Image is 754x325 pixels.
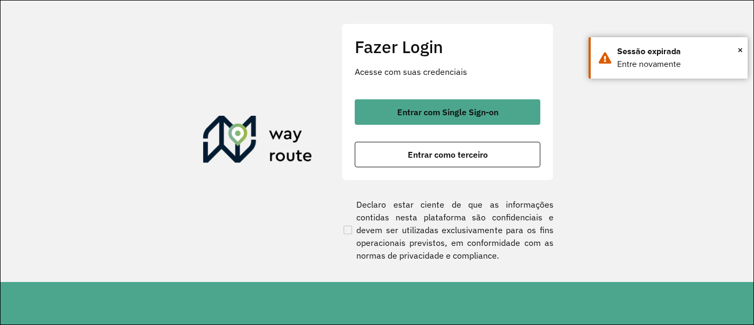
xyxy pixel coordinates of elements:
div: Sessão expirada [617,45,740,58]
button: button [355,99,540,125]
div: Entre novamente [617,58,740,71]
label: Declaro estar ciente de que as informações contidas nesta plataforma são confidenciais e devem se... [341,198,554,262]
span: × [738,42,743,58]
button: Close [738,42,743,58]
h2: Fazer Login [355,37,540,57]
span: Entrar como terceiro [408,150,488,159]
span: Entrar com Single Sign-on [397,108,498,116]
button: button [355,142,540,167]
p: Acesse com suas credenciais [355,65,540,78]
img: Roteirizador AmbevTech [203,116,312,167]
